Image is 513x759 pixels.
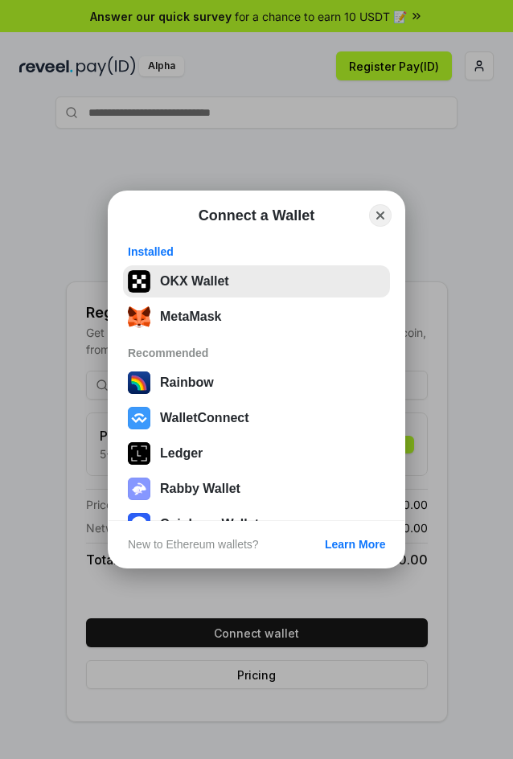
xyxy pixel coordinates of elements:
[369,204,392,227] button: Close
[123,473,390,505] button: Rabby Wallet
[128,270,150,293] img: 5VZ71FV6L7PA3gg3tXrdQ+DgLhC+75Wq3no69P3MC0NFQpx2lL04Ql9gHK1bRDjsSBIvScBnDTk1WrlGIZBorIDEYJj+rhdgn...
[123,402,390,434] button: WalletConnect
[160,274,229,289] div: OKX Wallet
[199,206,314,225] h1: Connect a Wallet
[128,371,150,394] img: svg+xml,%3Csvg%20width%3D%22120%22%20height%3D%22120%22%20viewBox%3D%220%200%20120%20120%22%20fil...
[128,442,150,465] img: svg+xml,%3Csvg%20xmlns%3D%22http%3A%2F%2Fwww.w3.org%2F2000%2Fsvg%22%20width%3D%2228%22%20height%3...
[128,306,150,328] img: svg+xml;base64,PHN2ZyB3aWR0aD0iMzUiIGhlaWdodD0iMzQiIHZpZXdCb3g9IjAgMCAzNSAzNCIgZmlsbD0ibm9uZSIgeG...
[160,375,214,390] div: Rainbow
[160,446,203,461] div: Ledger
[123,508,390,540] button: Coinbase Wallet
[160,482,240,496] div: Rabby Wallet
[128,346,385,360] div: Recommended
[325,537,385,552] div: Learn More
[128,537,259,552] div: New to Ethereum wallets?
[160,310,221,324] div: MetaMask
[160,517,259,531] div: Coinbase Wallet
[128,244,385,259] div: Installed
[160,411,249,425] div: WalletConnect
[123,367,390,399] button: Rainbow
[128,513,150,535] img: svg+xml,%3Csvg%20width%3D%2228%22%20height%3D%2228%22%20viewBox%3D%220%200%2028%2028%22%20fill%3D...
[123,265,390,297] button: OKX Wallet
[123,301,390,333] button: MetaMask
[128,407,150,429] img: svg+xml,%3Csvg%20width%3D%2228%22%20height%3D%2228%22%20viewBox%3D%220%200%2028%2028%22%20fill%3D...
[128,478,150,500] img: svg+xml,%3Csvg%20xmlns%3D%22http%3A%2F%2Fwww.w3.org%2F2000%2Fsvg%22%20fill%3D%22none%22%20viewBox...
[123,437,390,470] button: Ledger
